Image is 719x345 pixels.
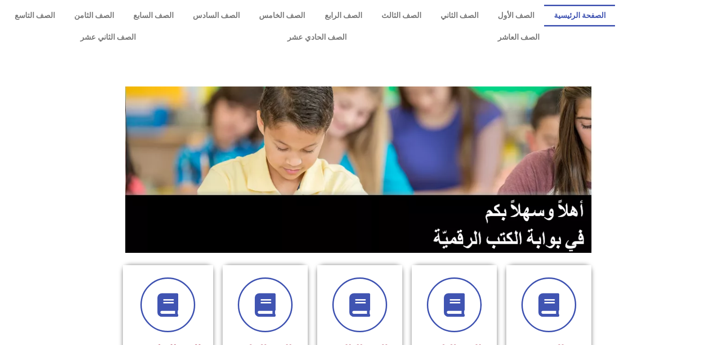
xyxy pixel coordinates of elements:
a: الصف الثاني [431,5,488,26]
a: الصف الرابع [315,5,372,26]
a: الصف السابع [123,5,183,26]
a: الصف الحادي عشر [211,26,422,48]
a: الصف الثالث [372,5,431,26]
a: الصف السادس [183,5,250,26]
a: الصف الخامس [250,5,315,26]
a: الصف الثامن [64,5,123,26]
a: الصف الثاني عشر [5,26,211,48]
a: الصفحة الرئيسية [544,5,615,26]
a: الصف العاشر [422,26,615,48]
a: الصف التاسع [5,5,64,26]
a: الصف الأول [488,5,544,26]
